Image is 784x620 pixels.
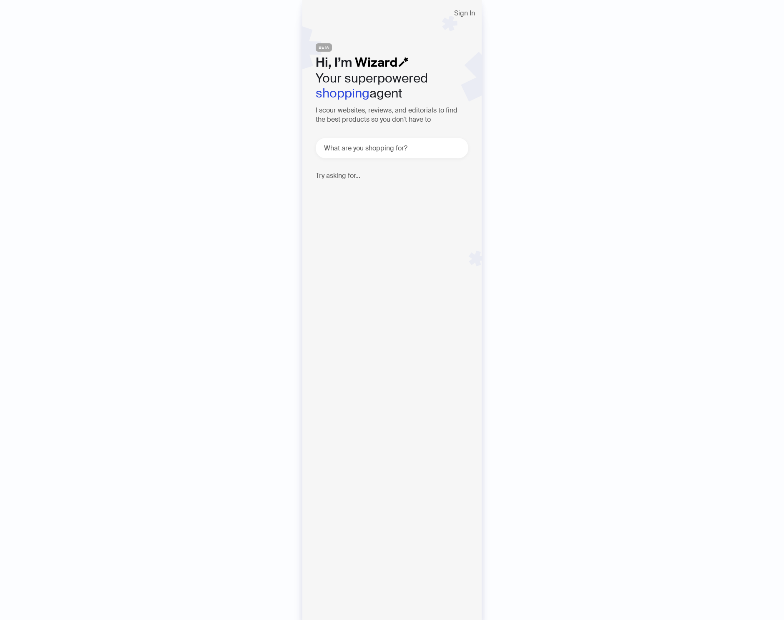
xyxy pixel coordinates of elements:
[316,54,352,70] span: Hi, I’m
[454,10,475,17] span: Sign In
[316,43,332,52] span: BETA
[316,106,468,125] h3: I scour websites, reviews, and editorials to find the best products so you don't have to
[320,186,466,224] div: Need over-ear noise-canceling headphones that offer great sound quality and comfort for long use. 🎧
[316,71,468,101] h2: Your superpowered agent
[316,172,468,180] h4: Try asking for...
[316,85,369,101] em: shopping
[447,7,482,20] button: Sign In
